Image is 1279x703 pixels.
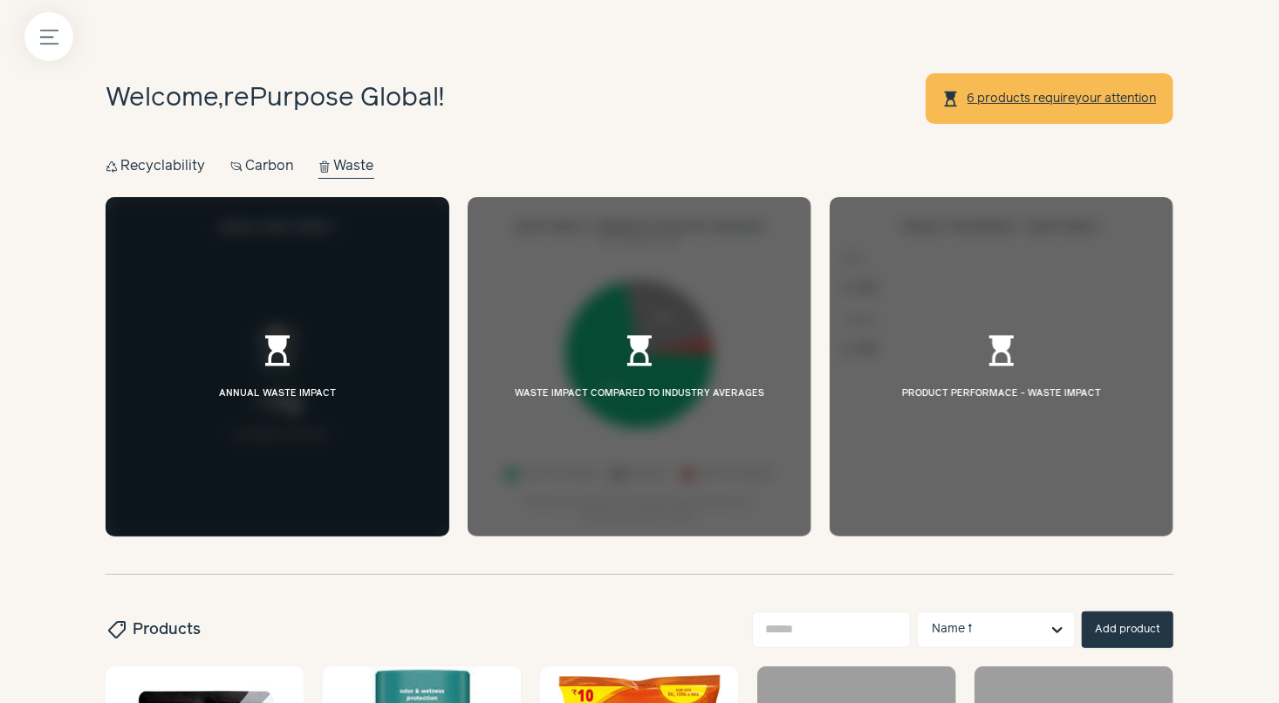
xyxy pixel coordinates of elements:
[902,387,1101,401] h2: Product performace - waste impact
[106,79,444,119] h1: Welcome, !
[106,154,206,179] button: Recyclability
[219,387,336,401] h2: Annual waste impact
[259,332,296,369] span: hourglass_top
[318,154,374,179] button: Waste
[1082,611,1173,648] button: Add product
[515,387,764,401] h2: Waste impact compared to industry averages
[967,92,1158,106] a: 6 products requireyour attention
[223,85,439,111] span: rePurpose Global
[105,619,127,640] span: sell
[983,332,1020,369] span: hourglass_top
[942,90,961,108] span: hourglass_top
[621,332,658,369] span: hourglass_top
[230,154,295,179] button: Carbon
[106,618,201,641] h2: Products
